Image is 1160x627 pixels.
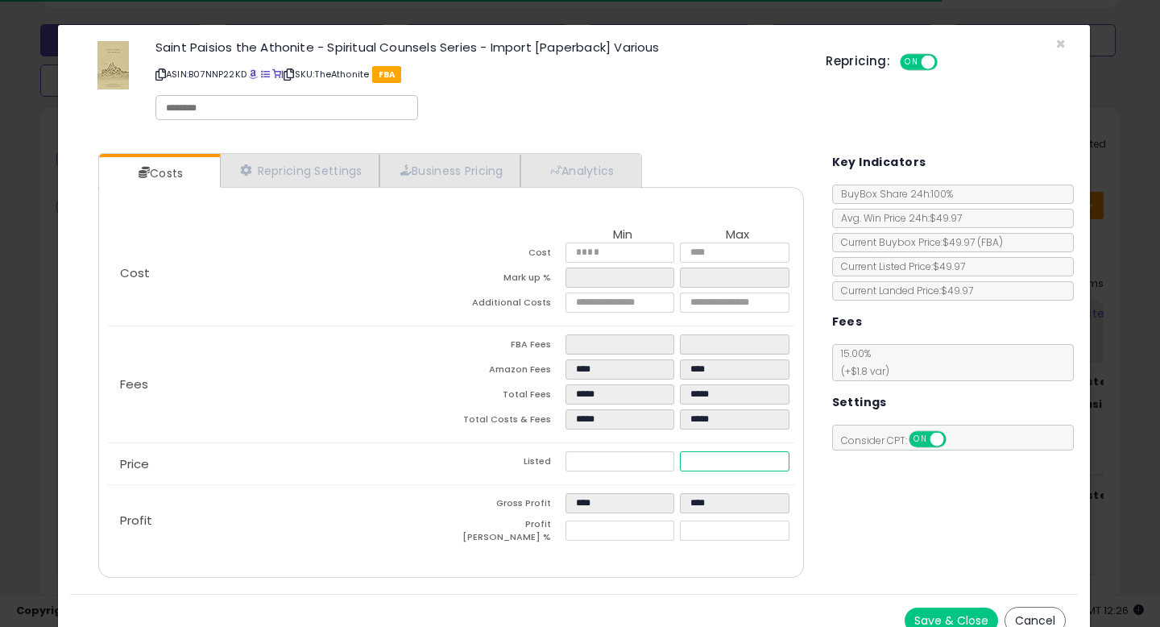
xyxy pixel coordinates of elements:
h5: Settings [832,392,887,413]
span: Current Listed Price: $49.97 [833,260,965,273]
td: FBA Fees [451,334,565,359]
td: Mark up % [451,268,565,293]
p: ASIN: B07NNP22KD | SKU: TheAthonite [155,61,802,87]
a: All offer listings [261,68,270,81]
td: Total Costs & Fees [451,409,565,434]
span: × [1055,32,1066,56]
h5: Repricing: [826,55,890,68]
p: Profit [107,514,451,527]
span: OFF [935,56,961,69]
span: OFF [943,433,969,446]
span: (+$1.8 var) [833,364,889,378]
span: Current Landed Price: $49.97 [833,284,973,297]
span: $49.97 [942,235,1003,249]
span: ON [910,433,930,446]
p: Fees [107,378,451,391]
td: Gross Profit [451,493,565,518]
a: Analytics [520,154,640,187]
span: FBA [372,66,402,83]
p: Price [107,458,451,471]
h3: Saint Paisios the Athonite - Spiritual Counsels Series - Import [Paperback] Various [155,41,802,53]
td: Listed [451,451,565,476]
td: Amazon Fees [451,359,565,384]
a: Repricing Settings [220,154,379,187]
span: ( FBA ) [977,235,1003,249]
a: Costs [99,157,218,189]
td: Additional Costs [451,293,565,318]
span: BuyBox Share 24h: 100% [833,187,953,201]
td: Profit [PERSON_NAME] % [451,518,565,548]
p: Cost [107,267,451,280]
span: Consider CPT: [833,434,967,447]
span: 15.00 % [833,347,889,378]
span: ON [901,56,922,69]
td: Cost [451,243,565,268]
td: Total Fees [451,384,565,409]
span: Avg. Win Price 24h: $49.97 [833,211,962,225]
th: Min [565,228,680,243]
a: Your listing only [272,68,281,81]
a: BuyBox page [249,68,258,81]
h5: Fees [832,312,863,332]
img: 41aCFW7W04L._SL60_.jpg [97,41,129,89]
span: Current Buybox Price: [833,235,1003,249]
a: Business Pricing [379,154,520,187]
th: Max [680,228,794,243]
h5: Key Indicators [832,152,926,172]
